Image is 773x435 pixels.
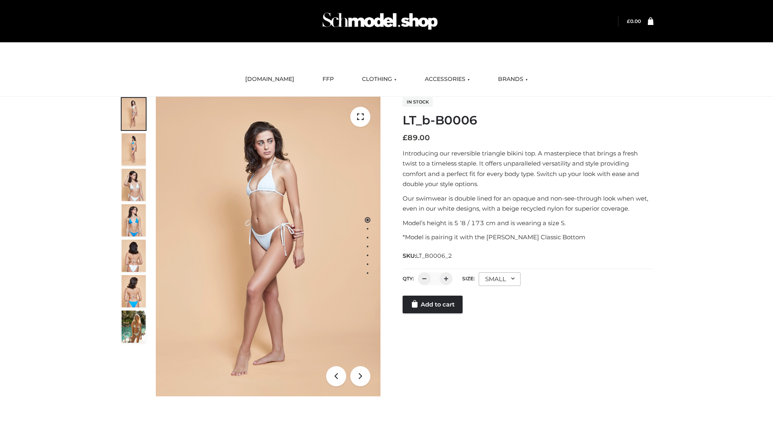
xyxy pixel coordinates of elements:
[479,272,521,286] div: SMALL
[156,97,380,396] img: LT_b-B0006
[403,133,407,142] span: £
[627,18,630,24] span: £
[122,204,146,236] img: ArielClassicBikiniTop_CloudNine_AzureSky_OW114ECO_4-scaled.jpg
[627,18,641,24] a: £0.00
[122,133,146,166] img: ArielClassicBikiniTop_CloudNine_AzureSky_OW114ECO_2-scaled.jpg
[403,193,653,214] p: Our swimwear is double lined for an opaque and non-see-through look when wet, even in our white d...
[122,275,146,307] img: ArielClassicBikiniTop_CloudNine_AzureSky_OW114ECO_8-scaled.jpg
[403,113,653,128] h1: LT_b-B0006
[122,98,146,130] img: ArielClassicBikiniTop_CloudNine_AzureSky_OW114ECO_1-scaled.jpg
[316,70,340,88] a: FFP
[122,169,146,201] img: ArielClassicBikiniTop_CloudNine_AzureSky_OW114ECO_3-scaled.jpg
[403,97,433,107] span: In stock
[403,296,463,313] a: Add to cart
[122,240,146,272] img: ArielClassicBikiniTop_CloudNine_AzureSky_OW114ECO_7-scaled.jpg
[403,275,414,282] label: QTY:
[403,232,653,242] p: *Model is pairing it with the [PERSON_NAME] Classic Bottom
[462,275,475,282] label: Size:
[403,218,653,228] p: Model’s height is 5 ‘8 / 173 cm and is wearing a size S.
[239,70,300,88] a: [DOMAIN_NAME]
[122,311,146,343] img: Arieltop_CloudNine_AzureSky2.jpg
[356,70,403,88] a: CLOTHING
[627,18,641,24] bdi: 0.00
[320,5,440,37] img: Schmodel Admin 964
[403,251,453,261] span: SKU:
[403,148,653,189] p: Introducing our reversible triangle bikini top. A masterpiece that brings a fresh twist to a time...
[403,133,430,142] bdi: 89.00
[416,252,452,259] span: LT_B0006_2
[419,70,476,88] a: ACCESSORIES
[492,70,534,88] a: BRANDS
